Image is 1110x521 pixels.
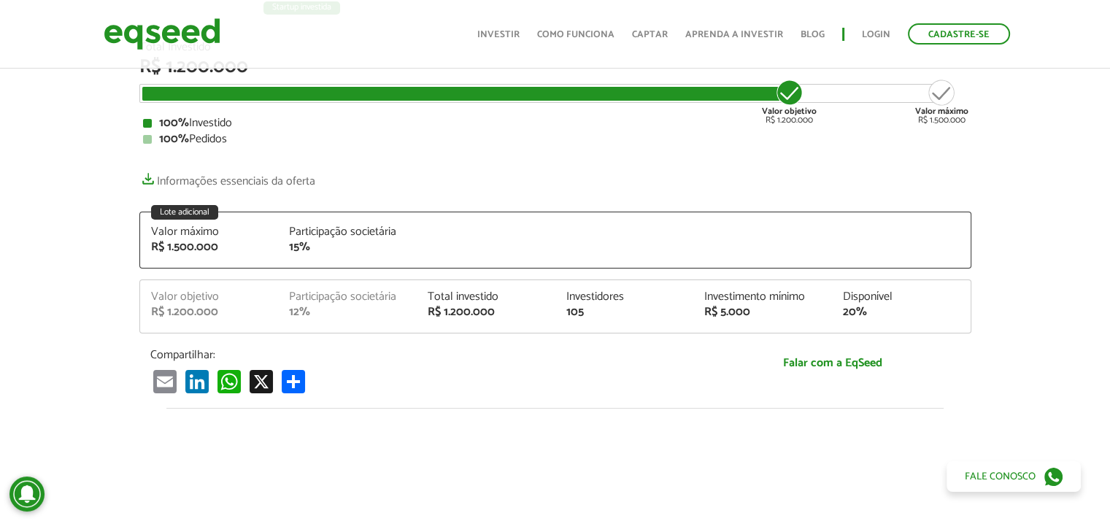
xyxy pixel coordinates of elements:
[862,30,890,39] a: Login
[151,242,268,253] div: R$ 1.500.000
[150,369,180,393] a: Email
[143,117,968,129] div: Investido
[159,129,189,149] strong: 100%
[143,134,968,145] div: Pedidos
[428,291,544,303] div: Total investido
[104,15,220,53] img: EqSeed
[289,306,406,318] div: 12%
[915,104,968,118] strong: Valor máximo
[428,306,544,318] div: R$ 1.200.000
[150,348,683,362] p: Compartilhar:
[182,369,212,393] a: LinkedIn
[247,369,276,393] a: X
[762,104,817,118] strong: Valor objetivo
[151,226,268,238] div: Valor máximo
[947,461,1081,492] a: Fale conosco
[537,30,614,39] a: Como funciona
[705,348,960,378] a: Falar com a EqSeed
[151,291,268,303] div: Valor objetivo
[279,369,308,393] a: Compartilhar
[915,78,968,125] div: R$ 1.500.000
[477,30,520,39] a: Investir
[801,30,825,39] a: Blog
[762,78,817,125] div: R$ 1.200.000
[704,291,821,303] div: Investimento mínimo
[566,291,682,303] div: Investidores
[159,113,189,133] strong: 100%
[704,306,821,318] div: R$ 5.000
[215,369,244,393] a: WhatsApp
[908,23,1010,45] a: Cadastre-se
[151,205,218,220] div: Lote adicional
[151,306,268,318] div: R$ 1.200.000
[289,291,406,303] div: Participação societária
[139,58,971,77] div: R$ 1.200.000
[289,242,406,253] div: 15%
[843,291,960,303] div: Disponível
[685,30,783,39] a: Aprenda a investir
[139,167,315,188] a: Informações essenciais da oferta
[289,226,406,238] div: Participação societária
[843,306,960,318] div: 20%
[566,306,682,318] div: 105
[632,30,668,39] a: Captar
